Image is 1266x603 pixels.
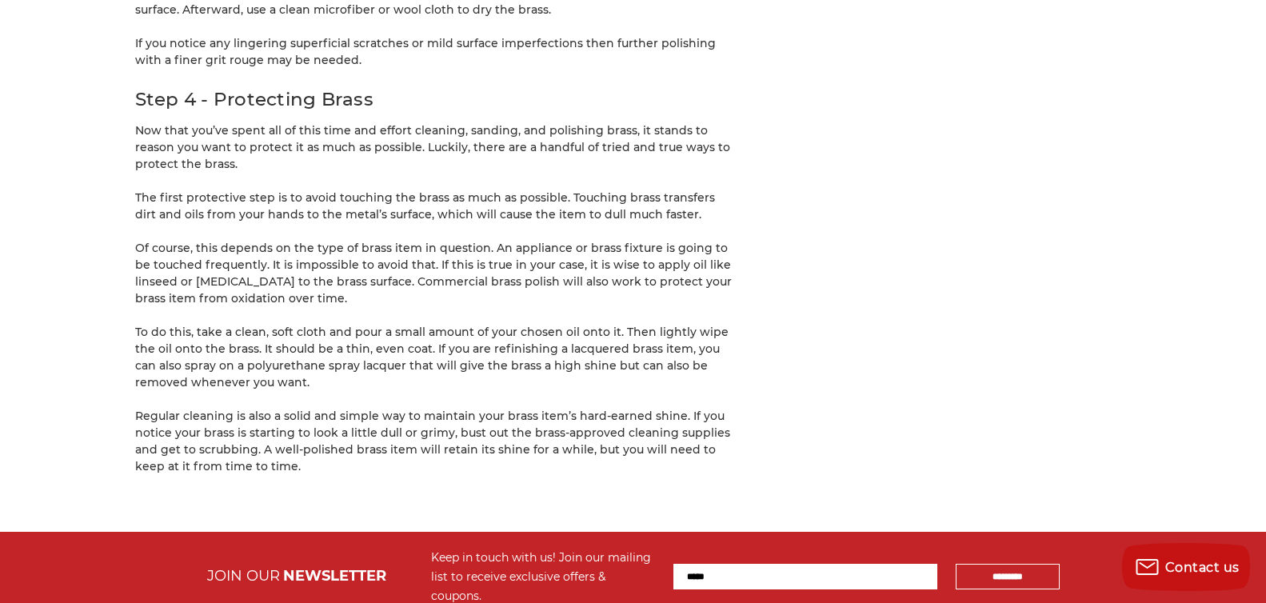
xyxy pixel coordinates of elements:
p: If you notice any lingering superficial scratches or mild surface imperfections then further poli... [135,35,735,69]
p: Now that you’ve spent all of this time and effort cleaning, sanding, and polishing brass, it stan... [135,122,735,173]
span: Contact us [1165,560,1240,575]
h2: Step 4 - Protecting Brass [135,86,735,114]
button: Contact us [1122,543,1250,591]
p: Of course, this depends on the type of brass item in question. An appliance or brass fixture is g... [135,240,735,307]
span: JOIN OUR [207,567,280,585]
p: Regular cleaning is also a solid and simple way to maintain your brass item’s hard-earned shine. ... [135,408,735,475]
p: To do this, take a clean, soft cloth and pour a small amount of your chosen oil onto it. Then lig... [135,324,735,391]
span: NEWSLETTER [283,567,386,585]
p: The first protective step is to avoid touching the brass as much as possible. Touching brass tran... [135,190,735,223]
